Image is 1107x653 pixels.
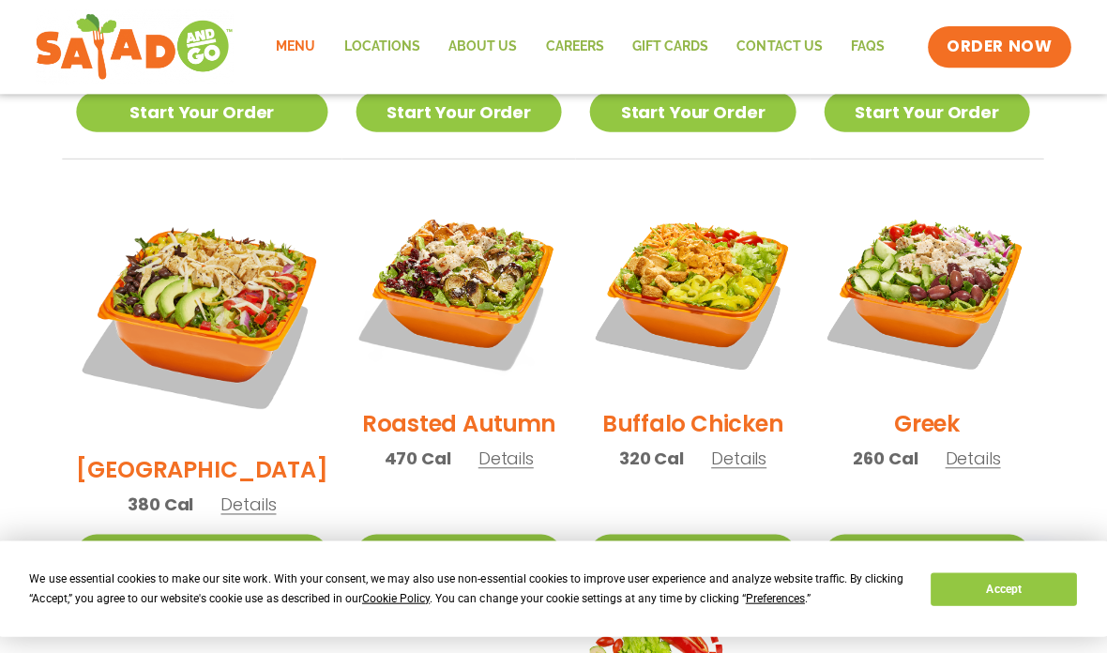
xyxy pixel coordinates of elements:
span: Details [222,491,278,514]
a: About Us [435,25,532,68]
a: FAQs [836,25,898,68]
a: Menu [264,25,331,68]
span: ORDER NOW [946,36,1051,58]
span: Cookie Policy [363,589,431,602]
a: GIFT CARDS [618,25,722,68]
a: Careers [532,25,618,68]
div: We use essential cookies to make our site work. With your consent, we may also use non-essential ... [32,567,907,606]
img: Product photo for BBQ Ranch Salad [79,187,329,437]
a: Start Your Order [79,91,329,131]
img: Product photo for Buffalo Chicken Salad [590,187,795,391]
a: Start Your Order [824,532,1028,572]
a: Start Your Order [79,532,329,572]
button: Accept [930,570,1074,603]
h2: Roasted Autumn [364,405,556,438]
h2: Greek [893,405,959,438]
a: Start Your Order [824,91,1028,131]
img: Product photo for Greek Salad [824,187,1028,391]
a: Start Your Order [590,532,795,572]
img: new-SAG-logo-768×292 [38,9,235,84]
span: Details [711,445,766,468]
a: ORDER NOW [927,26,1069,68]
a: Start Your Order [590,91,795,131]
a: Contact Us [722,25,836,68]
h2: [GEOGRAPHIC_DATA] [79,451,329,484]
a: Start Your Order [357,91,562,131]
span: 380 Cal [130,490,196,515]
span: Details [944,445,999,468]
span: 320 Cal [619,444,684,469]
nav: Menu [264,25,898,68]
span: Preferences [745,589,804,602]
a: Locations [331,25,435,68]
img: Product photo for Roasted Autumn Salad [357,187,562,391]
a: Start Your Order [357,532,562,572]
h2: Buffalo Chicken [603,405,782,438]
span: Details [479,445,535,468]
span: 470 Cal [386,444,452,469]
span: 260 Cal [853,444,917,469]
